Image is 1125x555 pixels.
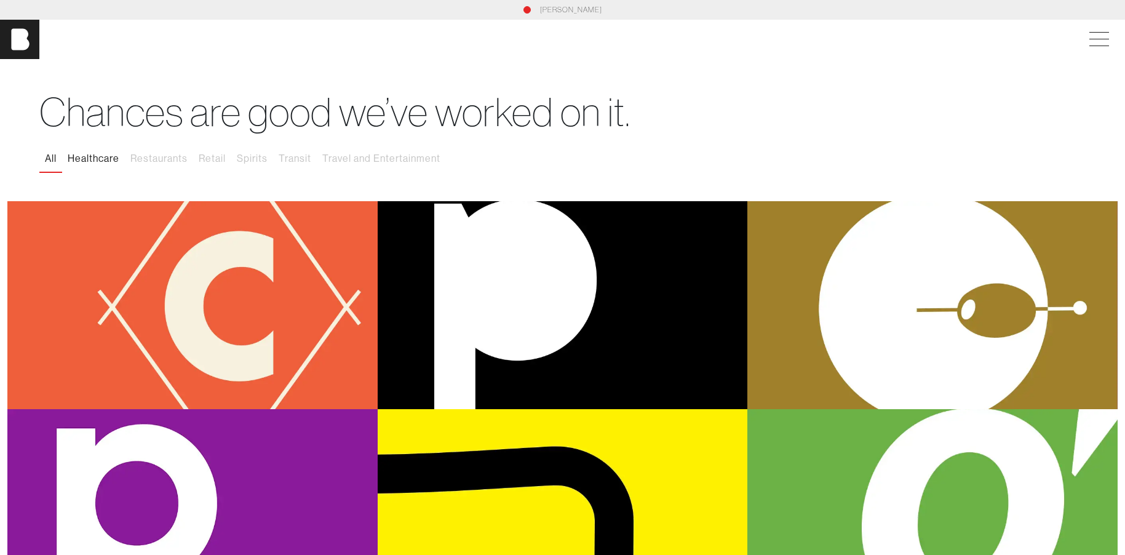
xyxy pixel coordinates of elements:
[273,146,317,172] button: Transit
[231,146,273,172] button: Spirits
[125,146,193,172] button: Restaurants
[193,146,231,172] button: Retail
[317,146,446,172] button: Travel and Entertainment
[39,89,1086,136] h1: Chances are good we’ve worked on it.
[62,146,125,172] button: Healthcare
[39,146,62,172] button: All
[540,4,602,15] a: [PERSON_NAME]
